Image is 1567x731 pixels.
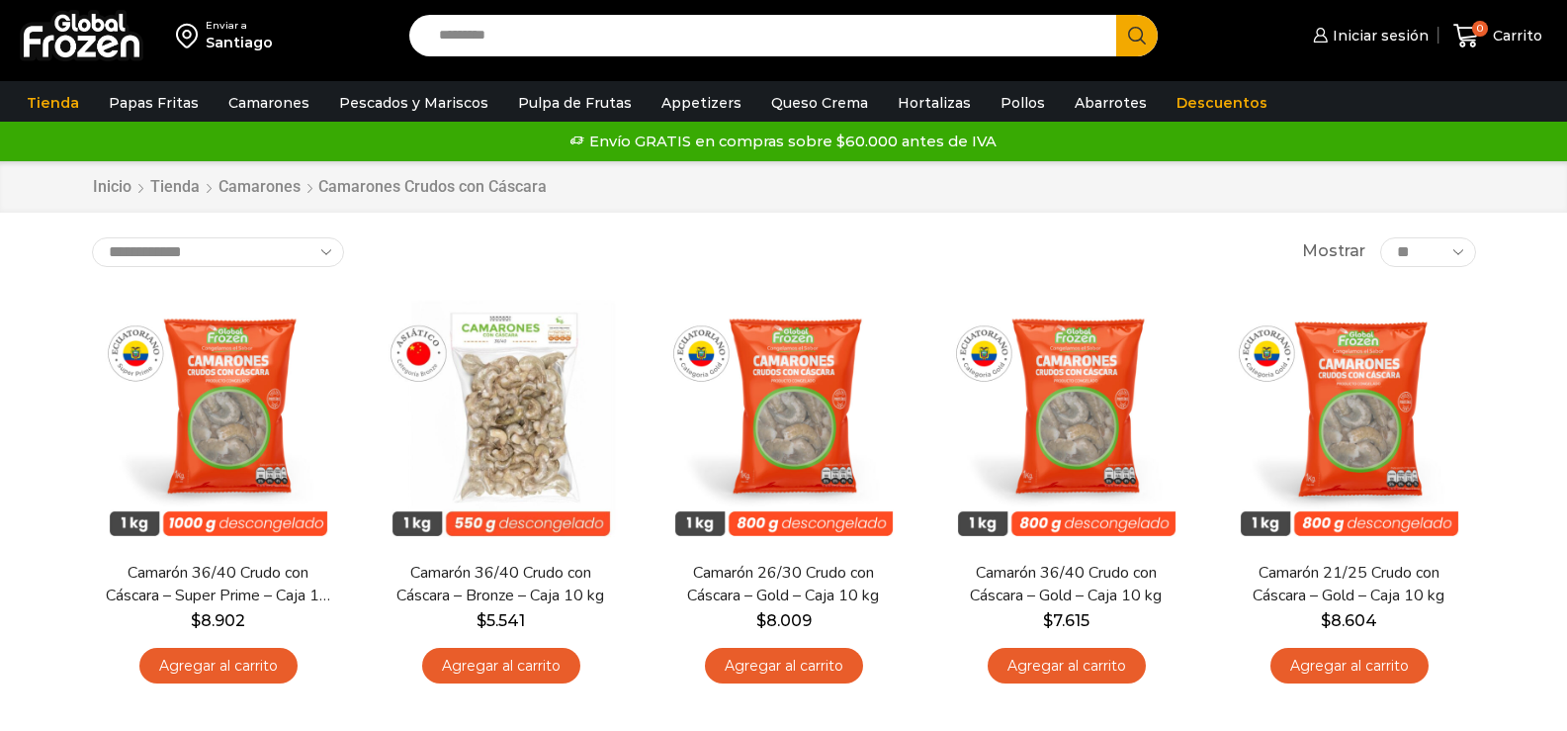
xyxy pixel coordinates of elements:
[652,84,751,122] a: Appetizers
[218,176,302,199] a: Camarones
[1472,21,1488,37] span: 0
[1488,26,1542,46] span: Carrito
[17,84,89,122] a: Tienda
[318,177,547,196] h1: Camarones Crudos con Cáscara
[329,84,498,122] a: Pescados y Mariscos
[422,648,580,685] a: Agregar al carrito: “Camarón 36/40 Crudo con Cáscara - Bronze - Caja 10 kg”
[1167,84,1277,122] a: Descuentos
[104,562,331,607] a: Camarón 36/40 Crudo con Cáscara – Super Prime – Caja 10 kg
[191,611,245,630] bdi: 8.902
[176,19,206,52] img: address-field-icon.svg
[1235,562,1462,607] a: Camarón 21/25 Crudo con Cáscara – Gold – Caja 10 kg
[99,84,209,122] a: Papas Fritas
[756,611,812,630] bdi: 8.009
[387,562,614,607] a: Camarón 36/40 Crudo con Cáscara – Bronze – Caja 10 kg
[1043,611,1053,630] span: $
[191,611,201,630] span: $
[477,611,486,630] span: $
[988,648,1146,685] a: Agregar al carrito: “Camarón 36/40 Crudo con Cáscara - Gold - Caja 10 kg”
[1321,611,1331,630] span: $
[206,19,273,33] div: Enviar a
[888,84,981,122] a: Hortalizas
[761,84,878,122] a: Queso Crema
[1116,15,1158,56] button: Search button
[756,611,766,630] span: $
[149,176,201,199] a: Tienda
[991,84,1055,122] a: Pollos
[1308,16,1429,55] a: Iniciar sesión
[669,562,897,607] a: Camarón 26/30 Crudo con Cáscara – Gold – Caja 10 kg
[477,611,525,630] bdi: 5.541
[92,176,547,199] nav: Breadcrumb
[139,648,298,685] a: Agregar al carrito: “Camarón 36/40 Crudo con Cáscara - Super Prime - Caja 10 kg”
[92,176,132,199] a: Inicio
[1321,611,1377,630] bdi: 8.604
[952,562,1179,607] a: Camarón 36/40 Crudo con Cáscara – Gold – Caja 10 kg
[218,84,319,122] a: Camarones
[1302,240,1365,263] span: Mostrar
[1448,13,1547,59] a: 0 Carrito
[508,84,642,122] a: Pulpa de Frutas
[206,33,273,52] div: Santiago
[1328,26,1429,46] span: Iniciar sesión
[1043,611,1089,630] bdi: 7.615
[1270,648,1429,685] a: Agregar al carrito: “Camarón 21/25 Crudo con Cáscara - Gold - Caja 10 kg”
[705,648,863,685] a: Agregar al carrito: “Camarón 26/30 Crudo con Cáscara - Gold - Caja 10 kg”
[1065,84,1157,122] a: Abarrotes
[92,237,344,267] select: Pedido de la tienda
